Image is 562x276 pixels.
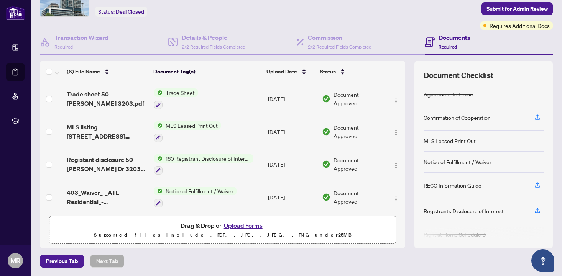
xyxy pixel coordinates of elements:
[116,8,144,15] span: Deal Closed
[67,90,148,108] span: Trade sheet 50 [PERSON_NAME] 3203.pdf
[154,88,198,109] button: Status IconTrade Sheet
[154,187,237,207] button: Status IconNotice of Fulfillment / Waiver
[439,44,457,50] span: Required
[10,255,21,266] span: MR
[265,82,319,115] td: [DATE]
[90,255,124,268] button: Next Tab
[163,187,237,195] span: Notice of Fulfillment / Waiver
[163,121,221,130] span: MLS Leased Print Out
[64,61,150,82] th: (6) File Name
[393,162,399,168] img: Logo
[222,220,265,230] button: Upload Forms
[40,255,84,268] button: Previous Tab
[308,33,371,42] h4: Commission
[393,195,399,201] img: Logo
[424,90,473,98] div: Agreement to Lease
[486,3,548,15] span: Submit for Admin Review
[490,21,550,30] span: Requires Additional Docs
[54,33,108,42] h4: Transaction Wizard
[393,97,399,103] img: Logo
[154,88,163,97] img: Status Icon
[67,155,148,173] span: Registant disclosure 50 [PERSON_NAME] Dr 3203 EXECUTED.pdf
[154,121,163,130] img: Status Icon
[334,189,383,206] span: Document Approved
[390,158,402,170] button: Logo
[163,88,198,97] span: Trade Sheet
[424,70,493,81] span: Document Checklist
[150,61,263,82] th: Document Tag(s)
[6,6,25,20] img: logo
[154,187,163,195] img: Status Icon
[334,90,383,107] span: Document Approved
[266,67,297,76] span: Upload Date
[67,67,100,76] span: (6) File Name
[54,230,391,240] p: Supported files include .PDF, .JPG, .JPEG, .PNG under 25 MB
[439,33,470,42] h4: Documents
[163,154,253,163] span: 160 Registrant Disclosure of Interest - Acquisition ofProperty
[317,61,384,82] th: Status
[334,156,383,173] span: Document Approved
[67,122,148,141] span: MLS listing [STREET_ADDRESS][PERSON_NAME]pdf
[46,255,78,267] span: Previous Tab
[182,44,245,50] span: 2/2 Required Fields Completed
[182,33,245,42] h4: Details & People
[263,61,317,82] th: Upload Date
[67,188,148,206] span: 403_Waiver_-_ATL-Residential_-[PERSON_NAME]-50_O_Neill-3203 1.pdf
[424,207,504,215] div: Registrants Disclosure of Interest
[154,154,253,175] button: Status Icon160 Registrant Disclosure of Interest - Acquisition ofProperty
[424,181,481,189] div: RECO Information Guide
[481,2,553,15] button: Submit for Admin Review
[154,121,221,142] button: Status IconMLS Leased Print Out
[265,115,319,148] td: [DATE]
[265,181,319,214] td: [DATE]
[390,126,402,138] button: Logo
[424,113,491,122] div: Confirmation of Cooperation
[393,129,399,136] img: Logo
[54,44,73,50] span: Required
[424,137,476,145] div: MLS Leased Print Out
[181,220,265,230] span: Drag & Drop or
[308,44,371,50] span: 2/2 Required Fields Completed
[322,160,330,168] img: Document Status
[322,193,330,201] img: Document Status
[322,95,330,103] img: Document Status
[390,93,402,105] button: Logo
[320,67,336,76] span: Status
[390,191,402,203] button: Logo
[424,158,491,166] div: Notice of Fulfillment / Waiver
[334,123,383,140] span: Document Approved
[49,216,396,244] span: Drag & Drop orUpload FormsSupported files include .PDF, .JPG, .JPEG, .PNG under25MB
[154,154,163,163] img: Status Icon
[531,249,554,272] button: Open asap
[265,148,319,181] td: [DATE]
[95,7,147,17] div: Status:
[322,127,330,136] img: Document Status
